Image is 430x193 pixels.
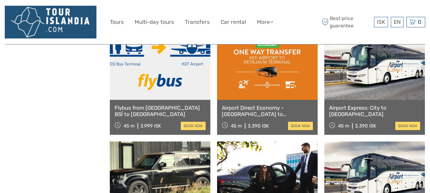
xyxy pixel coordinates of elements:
div: 3.390 ISK [248,123,269,129]
a: Airport Direct Economy - [GEOGRAPHIC_DATA] to [GEOGRAPHIC_DATA] [222,105,313,118]
div: EN [391,17,404,27]
span: 45 m [123,123,135,129]
a: Flybus from [GEOGRAPHIC_DATA] BSÍ to [GEOGRAPHIC_DATA] [115,105,206,118]
div: 3.390 ISK [355,123,376,129]
a: Airport Express: City to [GEOGRAPHIC_DATA] [329,105,420,118]
span: 0 [417,19,422,25]
button: Open LiveChat chat widget [73,10,81,17]
a: Multi-day tours [135,17,174,27]
a: book now [395,122,420,130]
span: Best price guarantee [320,15,372,29]
a: More [257,17,273,27]
div: 3.999 ISK [140,123,161,129]
img: 3574-987b840e-3fdb-4f3c-b60a-5c6226f40440_logo_big.png [5,6,96,38]
a: book now [181,122,206,130]
span: 45 m [231,123,242,129]
a: Transfers [185,17,210,27]
p: We're away right now. Please check back later! [9,11,72,16]
a: Car rental [221,17,246,27]
span: ISK [377,19,385,25]
a: book now [288,122,313,130]
span: 45 m [338,123,349,129]
a: Tours [110,17,124,27]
